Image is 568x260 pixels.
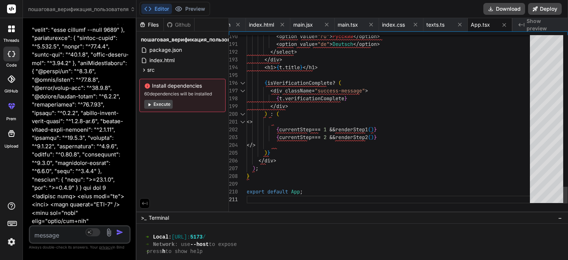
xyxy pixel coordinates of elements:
button: Download [483,3,525,15]
img: settings [5,236,18,248]
button: Editor [141,4,172,14]
label: GitHub [4,88,18,94]
span: privacy [99,245,112,249]
label: Upload [4,143,18,149]
span: пошаговая_верификация_пользователя [28,6,135,13]
button: Preview [172,4,208,14]
img: attachment [105,228,113,237]
label: threads [3,37,19,44]
p: Always double-check its answers. Your in Bind [29,244,131,251]
button: Deploy [528,3,562,15]
label: code [6,62,17,68]
label: prem [6,116,16,122]
img: icon [116,229,124,236]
